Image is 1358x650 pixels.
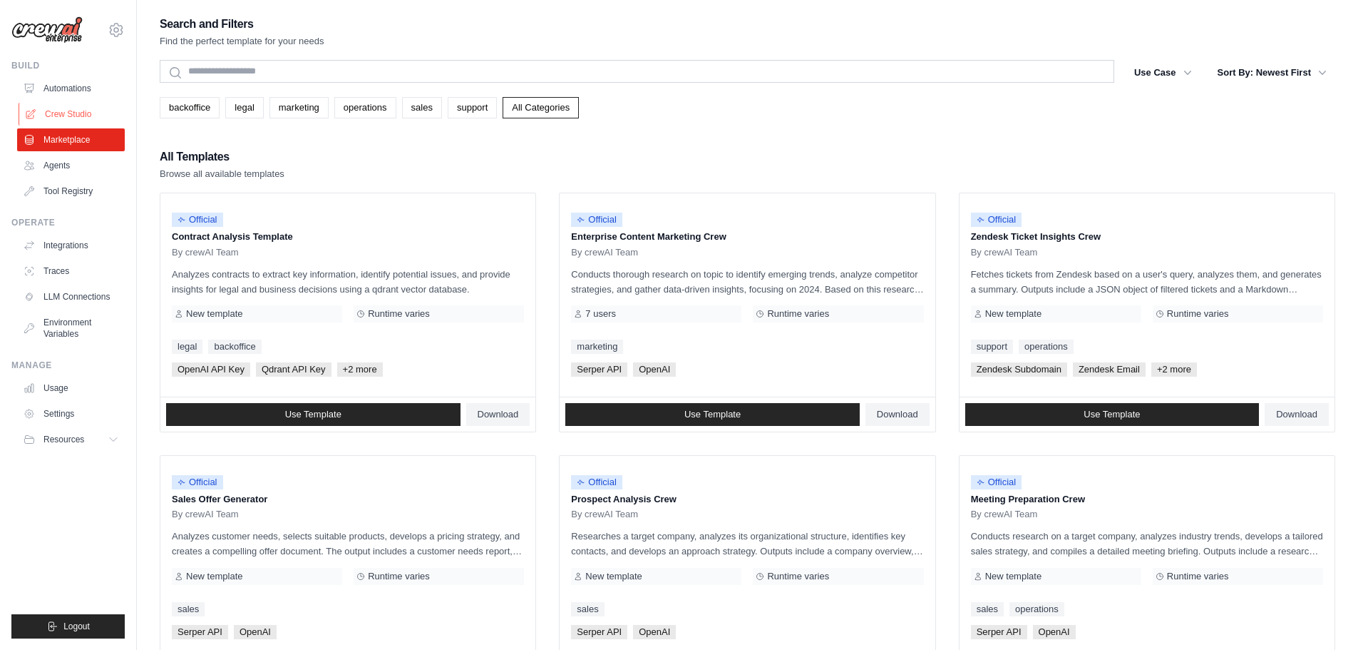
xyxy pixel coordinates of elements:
[1019,340,1074,354] a: operations
[172,602,205,616] a: sales
[172,362,250,377] span: OpenAI API Key
[571,625,627,639] span: Serper API
[971,267,1323,297] p: Fetches tickets from Zendesk based on a user's query, analyzes them, and generates a summary. Out...
[466,403,530,426] a: Download
[971,625,1027,639] span: Serper API
[971,529,1323,559] p: Conducts research on a target company, analyzes industry trends, develops a tailored sales strate...
[571,230,923,244] p: Enterprise Content Marketing Crew
[17,285,125,308] a: LLM Connections
[633,362,676,377] span: OpenAI
[1167,308,1229,320] span: Runtime varies
[172,475,223,489] span: Official
[11,60,125,71] div: Build
[160,167,284,181] p: Browse all available templates
[225,97,263,118] a: legal
[208,340,261,354] a: backoffice
[971,362,1067,377] span: Zendesk Subdomain
[767,308,829,320] span: Runtime varies
[1033,625,1076,639] span: OpenAI
[11,16,83,44] img: Logo
[971,509,1038,520] span: By crewAI Team
[971,230,1323,244] p: Zendesk Ticket Insights Crew
[160,97,220,118] a: backoffice
[1009,602,1064,616] a: operations
[17,260,125,283] a: Traces
[684,409,741,420] span: Use Template
[172,213,223,227] span: Official
[571,492,923,507] p: Prospect Analysis Crew
[585,308,616,320] span: 7 users
[1209,60,1335,86] button: Sort By: Newest First
[172,247,239,258] span: By crewAI Team
[172,625,228,639] span: Serper API
[571,340,623,354] a: marketing
[985,571,1041,582] span: New template
[767,571,829,582] span: Runtime varies
[1276,409,1317,420] span: Download
[17,311,125,345] a: Environment Variables
[166,403,461,426] a: Use Template
[285,409,341,420] span: Use Template
[1151,362,1197,377] span: +2 more
[985,308,1041,320] span: New template
[17,428,125,451] button: Resources
[160,34,324,49] p: Find the perfect template for your needs
[478,409,519,420] span: Download
[17,128,125,151] a: Marketplace
[337,362,383,377] span: +2 more
[17,234,125,257] a: Integrations
[368,571,430,582] span: Runtime varies
[368,308,430,320] span: Runtime varies
[971,247,1038,258] span: By crewAI Team
[11,360,125,371] div: Manage
[256,362,331,377] span: Qdrant API Key
[965,403,1260,426] a: Use Template
[1126,60,1200,86] button: Use Case
[172,492,524,507] p: Sales Offer Generator
[17,402,125,425] a: Settings
[17,77,125,100] a: Automations
[17,154,125,177] a: Agents
[172,340,202,354] a: legal
[402,97,442,118] a: sales
[1073,362,1146,377] span: Zendesk Email
[17,180,125,203] a: Tool Registry
[269,97,329,118] a: marketing
[19,103,126,126] a: Crew Studio
[865,403,930,426] a: Download
[160,14,324,34] h2: Search and Filters
[633,625,676,639] span: OpenAI
[186,571,242,582] span: New template
[17,377,125,400] a: Usage
[571,602,604,616] a: sales
[172,230,524,244] p: Contract Analysis Template
[971,213,1022,227] span: Official
[971,475,1022,489] span: Official
[43,434,84,445] span: Resources
[172,267,524,297] p: Analyzes contracts to extract key information, identify potential issues, and provide insights fo...
[172,529,524,559] p: Analyzes customer needs, selects suitable products, develops a pricing strategy, and creates a co...
[571,509,638,520] span: By crewAI Team
[585,571,642,582] span: New template
[172,509,239,520] span: By crewAI Team
[503,97,579,118] a: All Categories
[1167,571,1229,582] span: Runtime varies
[1265,403,1329,426] a: Download
[11,614,125,639] button: Logout
[571,213,622,227] span: Official
[571,247,638,258] span: By crewAI Team
[63,621,90,632] span: Logout
[1084,409,1140,420] span: Use Template
[571,475,622,489] span: Official
[971,492,1323,507] p: Meeting Preparation Crew
[565,403,860,426] a: Use Template
[571,267,923,297] p: Conducts thorough research on topic to identify emerging trends, analyze competitor strategies, a...
[334,97,396,118] a: operations
[877,409,918,420] span: Download
[571,362,627,377] span: Serper API
[571,529,923,559] p: Researches a target company, analyzes its organizational structure, identifies key contacts, and ...
[160,147,284,167] h2: All Templates
[234,625,277,639] span: OpenAI
[448,97,497,118] a: support
[971,602,1004,616] a: sales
